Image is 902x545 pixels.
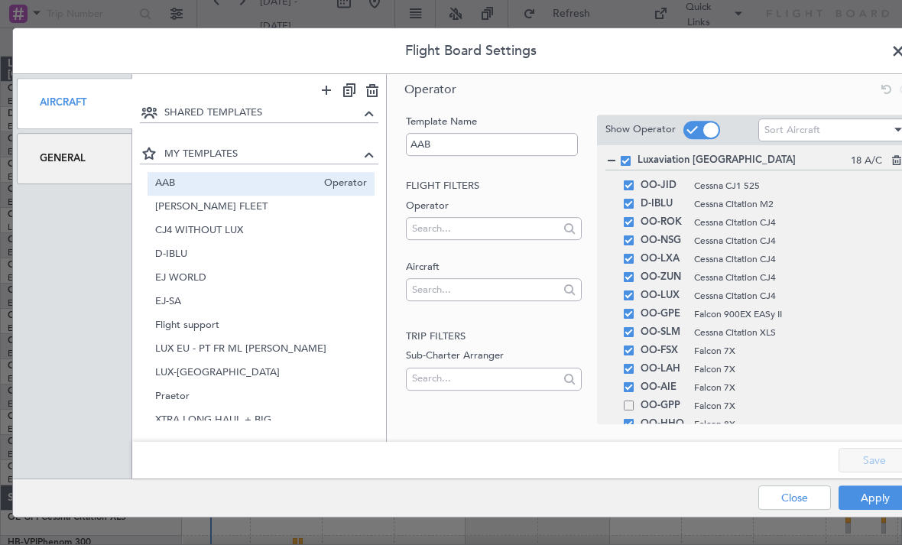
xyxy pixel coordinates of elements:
[406,349,581,364] label: Sub-Charter Arranger
[155,200,368,216] span: [PERSON_NAME] FLEET
[155,342,368,358] span: LUX EU - PT FR ML [PERSON_NAME]
[412,217,558,240] input: Search...
[641,397,686,415] span: OO-GPP
[641,342,686,360] span: OO-FSX
[406,260,581,275] label: Aircraft
[641,213,686,232] span: OO-ROK
[641,250,686,268] span: OO-LXA
[155,389,368,405] span: Praetor
[412,278,558,301] input: Search...
[641,323,686,342] span: OO-SLM
[404,81,456,98] span: Operator
[17,133,132,184] div: General
[155,294,368,310] span: EJ-SA
[155,365,368,381] span: LUX-[GEOGRAPHIC_DATA]
[155,176,317,192] span: AAB
[164,105,361,121] span: SHARED TEMPLATES
[406,199,581,214] label: Operator
[406,179,581,194] h2: Flight filters
[758,485,831,510] button: Close
[406,329,581,345] h2: Trip filters
[164,147,361,162] span: MY TEMPLATES
[641,268,686,287] span: OO-ZUN
[638,153,851,168] span: Luxaviation [GEOGRAPHIC_DATA]
[412,367,558,390] input: Search...
[155,223,368,239] span: CJ4 WITHOUT LUX
[641,415,686,433] span: OO-HHO
[605,122,676,138] label: Show Operator
[641,305,686,323] span: OO-GPE
[155,413,368,429] span: XTRA LONG HAUL + BIG
[641,360,686,378] span: OO-LAH
[764,123,820,137] span: Sort Aircraft
[406,115,581,130] label: Template Name
[155,318,368,334] span: Flight support
[641,232,686,250] span: OO-NSG
[851,154,882,169] span: 18 A/C
[155,271,368,287] span: EJ WORLD
[641,378,686,397] span: OO-AIE
[641,287,686,305] span: OO-LUX
[17,78,132,129] div: Aircraft
[155,247,368,263] span: D-IBLU
[316,176,367,192] span: Operator
[641,177,686,195] span: OO-JID
[641,195,686,213] span: D-IBLU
